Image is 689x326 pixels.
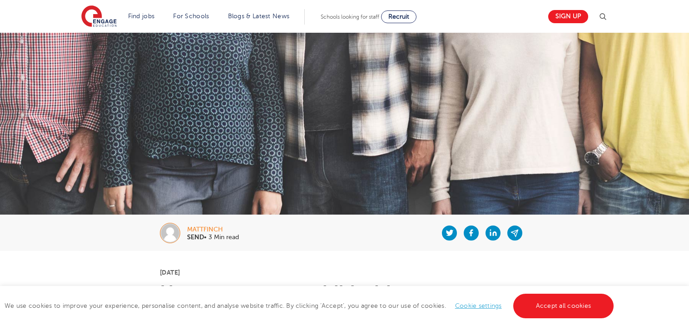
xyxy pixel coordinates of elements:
[5,302,616,309] span: We use cookies to improve your experience, personalise content, and analyse website traffic. By c...
[187,226,239,233] div: mattfinch
[160,284,529,320] h1: How to support a child with a [MEDICAL_DATA] in school
[513,294,614,318] a: Accept all cookies
[173,13,209,20] a: For Schools
[381,10,416,23] a: Recruit
[187,234,204,241] b: SEND
[388,13,409,20] span: Recruit
[455,302,502,309] a: Cookie settings
[128,13,155,20] a: Find jobs
[228,13,290,20] a: Blogs & Latest News
[81,5,117,28] img: Engage Education
[321,14,379,20] span: Schools looking for staff
[548,10,588,23] a: Sign up
[187,234,239,241] p: • 3 Min read
[160,269,529,276] p: [DATE]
